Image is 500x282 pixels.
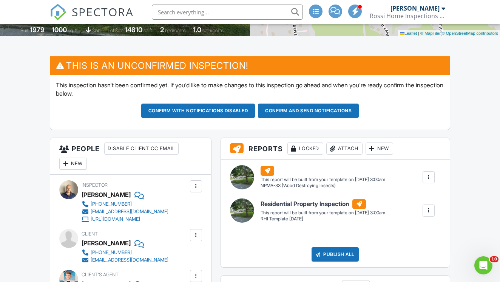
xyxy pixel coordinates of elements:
[82,231,98,237] span: Client
[82,256,168,264] a: [EMAIL_ADDRESS][DOMAIN_NAME]
[125,26,142,34] div: 14810
[91,209,168,215] div: [EMAIL_ADDRESS][DOMAIN_NAME]
[108,28,123,33] span: Lot Size
[30,26,45,34] div: 1979
[261,183,385,189] div: NPMA-33 (Wood Destroying Insects)
[91,249,132,256] div: [PHONE_NUMBER]
[221,138,450,160] h3: Reports
[82,215,168,223] a: [URL][DOMAIN_NAME]
[312,247,359,262] div: Publish All
[326,143,363,155] div: Attach
[91,257,168,263] div: [EMAIL_ADDRESS][DOMAIN_NAME]
[104,143,179,155] div: Disable Client CC Email
[193,26,201,34] div: 1.0
[474,256,492,274] iframe: Intercom live chat
[82,237,131,249] div: [PERSON_NAME]
[261,199,385,209] h6: Residential Property Inspection
[141,104,255,118] button: Confirm with notifications disabled
[400,31,417,36] a: Leaflet
[490,256,498,262] span: 10
[91,201,132,207] div: [PHONE_NUMBER]
[82,200,168,208] a: [PHONE_NUMBER]
[50,4,66,20] img: The Best Home Inspection Software - Spectora
[165,28,186,33] span: bedrooms
[258,104,359,118] button: Confirm and send notifications
[56,81,444,98] p: This inspection hasn't been confirmed yet. If you'd like to make changes to this inspection go ah...
[261,177,385,183] div: This report will be built from your template on [DATE] 3:00am
[20,28,29,33] span: Built
[82,182,108,188] span: Inspector
[68,28,79,33] span: sq. ft.
[261,210,385,216] div: This report will be built from your template on [DATE] 3:00am
[390,5,440,12] div: [PERSON_NAME]
[50,10,134,26] a: SPECTORA
[50,56,449,75] h3: This is an Unconfirmed Inspection!
[72,4,134,20] span: SPECTORA
[91,216,140,222] div: [URL][DOMAIN_NAME]
[144,28,153,33] span: sq.ft.
[202,28,224,33] span: bathrooms
[287,143,323,155] div: Locked
[59,158,87,170] div: New
[82,249,168,256] a: [PHONE_NUMBER]
[160,26,164,34] div: 2
[52,26,67,34] div: 1000
[261,216,385,222] div: RHI Template [DATE]
[366,143,393,155] div: New
[92,28,100,33] span: slab
[152,5,303,20] input: Search everything...
[442,31,498,36] a: © OpenStreetMap contributors
[418,31,419,36] span: |
[370,12,445,20] div: Rossi Home Inspections Inc.
[82,189,131,200] div: [PERSON_NAME]
[82,272,119,277] span: Client's Agent
[82,208,168,215] a: [EMAIL_ADDRESS][DOMAIN_NAME]
[50,138,211,175] h3: People
[420,31,441,36] a: © MapTiler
